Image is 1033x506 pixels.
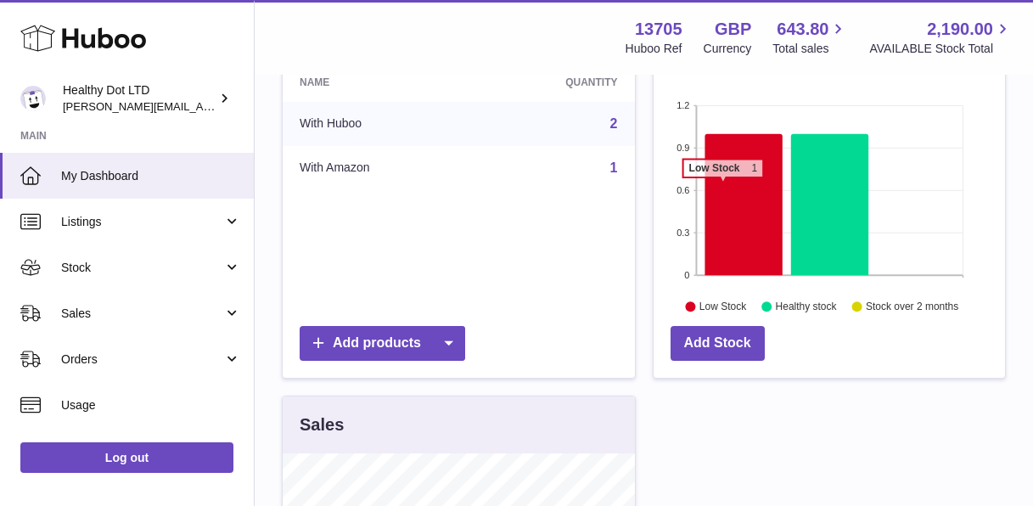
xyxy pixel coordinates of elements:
a: Add products [300,326,465,361]
text: Stock over 2 months [866,301,958,312]
text: 0.9 [677,143,689,153]
div: Healthy Dot LTD [63,82,216,115]
td: With Amazon [283,146,475,190]
text: 0.3 [677,228,689,238]
span: Sales [61,306,223,322]
span: 2,190.00 [927,18,993,41]
a: 1 [610,160,618,175]
a: 2 [610,116,618,131]
text: 0.6 [677,185,689,195]
span: Stock [61,260,223,276]
img: Dorothy@healthydot.com [20,86,46,111]
span: Usage [61,397,241,413]
a: 643.80 Total sales [772,18,848,57]
span: AVAILABLE Stock Total [869,41,1013,57]
div: Huboo Ref [626,41,682,57]
tspan: Low Stock [688,162,739,174]
span: Total sales [772,41,848,57]
text: 0 [684,270,689,280]
a: 2,190.00 AVAILABLE Stock Total [869,18,1013,57]
h3: Sales [300,413,344,436]
a: Add Stock [671,326,765,361]
th: Quantity [475,63,635,102]
span: [PERSON_NAME][EMAIL_ADDRESS][DOMAIN_NAME] [63,99,340,113]
a: Log out [20,442,233,473]
div: Currency [704,41,752,57]
text: 1.2 [677,100,689,110]
text: Healthy stock [775,301,837,312]
span: Listings [61,214,223,230]
strong: 13705 [635,18,682,41]
strong: GBP [715,18,751,41]
span: Orders [61,351,223,368]
tspan: 1 [751,162,757,174]
text: Low Stock [699,301,746,312]
td: With Huboo [283,102,475,146]
span: My Dashboard [61,168,241,184]
span: 643.80 [777,18,828,41]
th: Name [283,63,475,102]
